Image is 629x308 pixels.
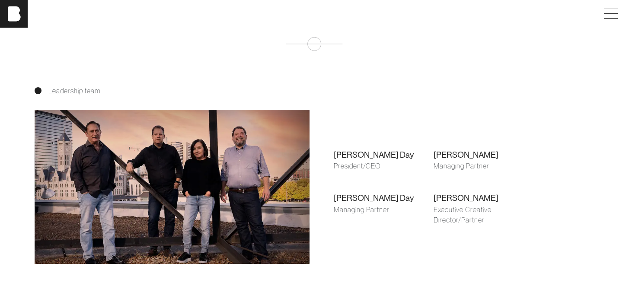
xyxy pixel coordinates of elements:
div: Managing Partner [434,161,533,171]
div: Executive Creative Director/Partner [434,204,533,225]
div: Leadership team [35,86,595,96]
div: [PERSON_NAME] Day [334,149,434,161]
div: [PERSON_NAME] Day [334,192,434,204]
div: Managing Partner [334,204,434,215]
div: [PERSON_NAME] [434,192,533,204]
div: President/CEO [334,161,434,171]
img: A photo of the bohan leadership team. [35,110,310,264]
div: [PERSON_NAME] [434,149,533,161]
